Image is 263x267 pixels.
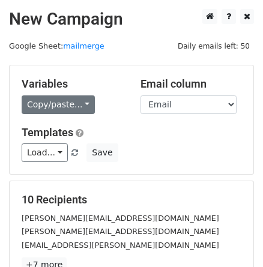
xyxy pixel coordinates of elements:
[22,214,219,223] small: [PERSON_NAME][EMAIL_ADDRESS][DOMAIN_NAME]
[203,209,263,267] iframe: Chat Widget
[22,143,68,162] a: Load...
[174,40,254,53] span: Daily emails left: 50
[22,227,219,236] small: [PERSON_NAME][EMAIL_ADDRESS][DOMAIN_NAME]
[9,9,254,29] h2: New Campaign
[174,41,254,50] a: Daily emails left: 50
[22,77,122,91] h5: Variables
[86,143,118,162] button: Save
[22,241,219,250] small: [EMAIL_ADDRESS][PERSON_NAME][DOMAIN_NAME]
[141,77,241,91] h5: Email column
[22,193,241,206] h5: 10 Recipients
[63,41,104,50] a: mailmerge
[22,95,95,114] a: Copy/paste...
[22,126,73,139] a: Templates
[9,41,104,50] small: Google Sheet:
